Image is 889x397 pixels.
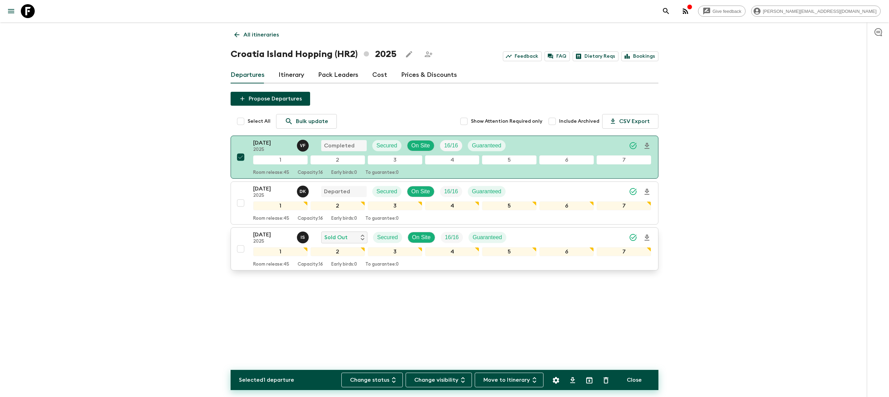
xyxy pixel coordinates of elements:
svg: Download Onboarding [643,234,651,242]
svg: Download Onboarding [643,142,651,150]
button: Settings [549,373,563,387]
a: FAQ [545,51,570,61]
button: Edit this itinerary [402,47,416,61]
svg: Synced Successfully [629,141,637,150]
div: 4 [425,247,480,256]
div: On Site [407,186,434,197]
p: Secured [376,141,397,150]
span: [PERSON_NAME][EMAIL_ADDRESS][DOMAIN_NAME] [759,9,880,14]
div: 7 [597,155,651,164]
span: Show Attention Required only [471,118,542,125]
p: Capacity: 16 [298,262,323,267]
p: Selected 1 departure [239,376,294,384]
a: Give feedback [698,6,746,17]
p: Room release: 45 [253,216,289,221]
p: On Site [412,141,430,150]
div: Secured [373,232,402,243]
div: 2 [310,247,365,256]
p: Capacity: 16 [298,216,323,221]
p: Secured [377,233,398,242]
span: Vedran Forko [297,142,310,147]
div: 1 [253,155,308,164]
div: 7 [597,247,651,256]
div: [PERSON_NAME][EMAIL_ADDRESS][DOMAIN_NAME] [751,6,881,17]
a: Itinerary [279,67,304,83]
p: Room release: 45 [253,262,289,267]
a: Cost [372,67,387,83]
p: Early birds: 0 [331,216,357,221]
a: Departures [231,67,265,83]
p: Secured [376,187,397,196]
span: Dario Kota [297,188,310,193]
a: Bulk update [276,114,337,129]
p: Completed [324,141,355,150]
p: 16 / 16 [445,233,459,242]
div: 7 [597,201,651,210]
p: Early birds: 0 [331,170,357,176]
div: Secured [372,140,401,151]
p: Bulk update [296,117,328,125]
p: 16 / 16 [444,141,458,150]
p: Guaranteed [473,233,502,242]
div: 2 [310,201,365,210]
div: 2 [310,155,365,164]
button: Change visibility [406,373,472,387]
p: 16 / 16 [444,187,458,196]
p: [DATE] [253,139,291,147]
div: Trip Fill [440,186,462,197]
button: [DATE]2025Ivan StojanovićSold OutSecuredOn SiteTrip FillGuaranteed1234567Room release:45Capacity:... [231,227,658,270]
p: 2025 [253,193,291,198]
button: Archive (Completed, Cancelled or Unsynced Departures only) [582,373,596,387]
a: Feedback [503,51,542,61]
p: [DATE] [253,185,291,193]
div: 6 [539,247,594,256]
div: 5 [482,201,537,210]
span: Give feedback [709,9,745,14]
button: Propose Departures [231,92,310,106]
button: [DATE]2025Dario KotaDepartedSecuredOn SiteTrip FillGuaranteed1234567Room release:45Capacity:16Ear... [231,181,658,225]
svg: Synced Successfully [629,187,637,196]
button: CSV Export [602,114,658,129]
div: Trip Fill [440,140,462,151]
span: Include Archived [559,118,599,125]
p: Room release: 45 [253,170,289,176]
button: Move to Itinerary [475,373,543,387]
div: Secured [372,186,401,197]
div: 3 [368,247,422,256]
div: 4 [425,155,480,164]
p: Early birds: 0 [331,262,357,267]
a: Bookings [621,51,658,61]
button: Change status [341,373,403,387]
div: 1 [253,247,308,256]
span: Select All [248,118,271,125]
svg: Synced Successfully [629,233,637,242]
p: 2025 [253,239,291,244]
button: Download CSV [566,373,580,387]
div: 6 [539,155,594,164]
p: 2025 [253,147,291,153]
a: Dietary Reqs [573,51,618,61]
button: menu [4,4,18,18]
button: Close [618,373,650,387]
span: Share this itinerary [422,47,435,61]
a: Prices & Discounts [401,67,457,83]
h1: Croatia Island Hopping (HR2) 2025 [231,47,397,61]
a: All itineraries [231,28,283,42]
p: I S [301,235,305,240]
p: To guarantee: 0 [365,170,399,176]
p: Capacity: 16 [298,170,323,176]
p: All itineraries [243,31,279,39]
p: [DATE] [253,230,291,239]
div: On Site [407,140,434,151]
p: Departed [324,187,350,196]
div: On Site [408,232,435,243]
p: To guarantee: 0 [365,262,399,267]
div: 5 [482,247,537,256]
button: [DATE]2025Vedran ForkoCompletedSecuredOn SiteTrip FillGuaranteed1234567Room release:45Capacity:16... [231,136,658,179]
span: Ivan Stojanović [297,234,310,239]
div: 1 [253,201,308,210]
button: Delete [599,373,613,387]
div: 3 [368,155,422,164]
div: 5 [482,155,537,164]
div: 3 [368,201,422,210]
